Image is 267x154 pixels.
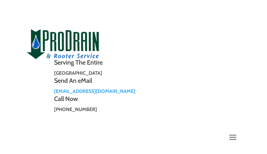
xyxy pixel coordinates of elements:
strong: [PHONE_NUMBER] [54,106,97,112]
span: Serving The Entire [54,59,103,66]
span: Send An eMail [54,77,92,85]
img: site-logo-100h [27,28,100,59]
strong: [GEOGRAPHIC_DATA] [54,70,102,76]
a: [EMAIL_ADDRESS][DOMAIN_NAME] [54,88,135,94]
span: Call Now [54,95,78,103]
